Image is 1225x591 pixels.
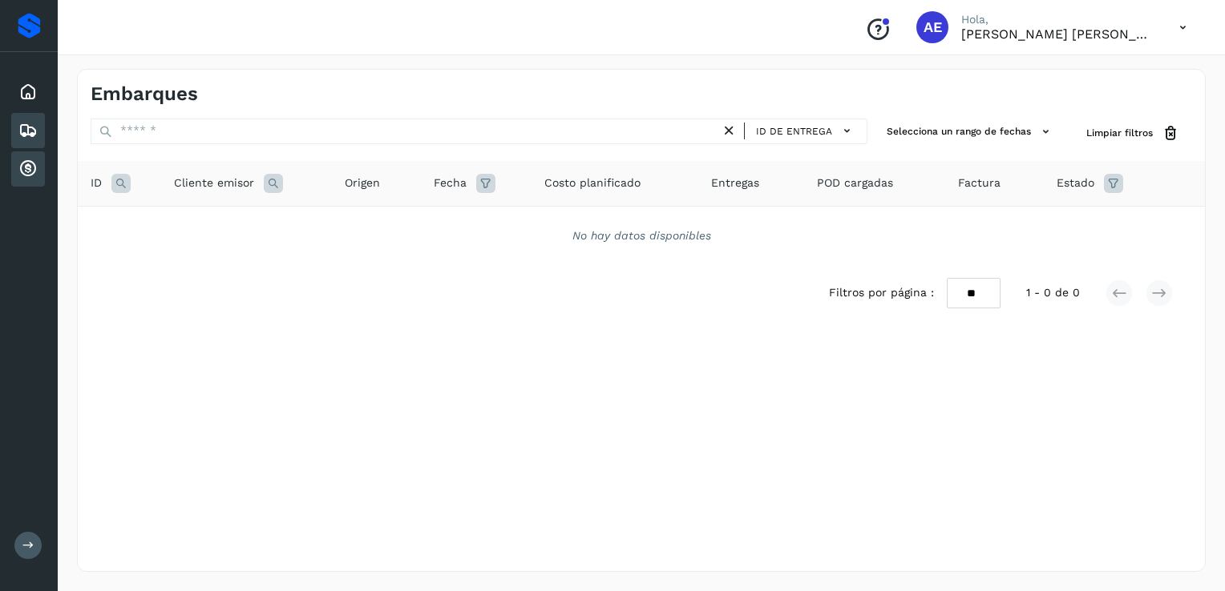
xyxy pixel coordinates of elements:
span: Origen [345,175,380,191]
span: Entregas [711,175,759,191]
span: Factura [958,175,1001,191]
button: ID de entrega [751,119,860,143]
span: Costo planificado [544,175,641,191]
span: Limpiar filtros [1086,126,1153,140]
button: Limpiar filtros [1073,119,1192,148]
div: Inicio [11,74,45,110]
span: 1 - 0 de 0 [1026,284,1080,301]
div: Cuentas por cobrar [11,151,45,187]
h4: Embarques [91,82,198,106]
p: Hola, [961,13,1154,26]
span: ID de entrega [756,124,832,139]
div: Embarques [11,113,45,148]
span: Estado [1057,175,1094,191]
span: POD cargadas [817,175,893,191]
span: ID [91,175,102,191]
div: No hay datos disponibles [99,227,1184,244]
span: Filtros por página : [829,284,934,301]
p: AARON EDUARDO GOMEZ ULLOA [961,26,1154,42]
button: Selecciona un rango de fechas [880,119,1061,145]
span: Cliente emisor [174,175,254,191]
span: Fecha [434,175,467,191]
